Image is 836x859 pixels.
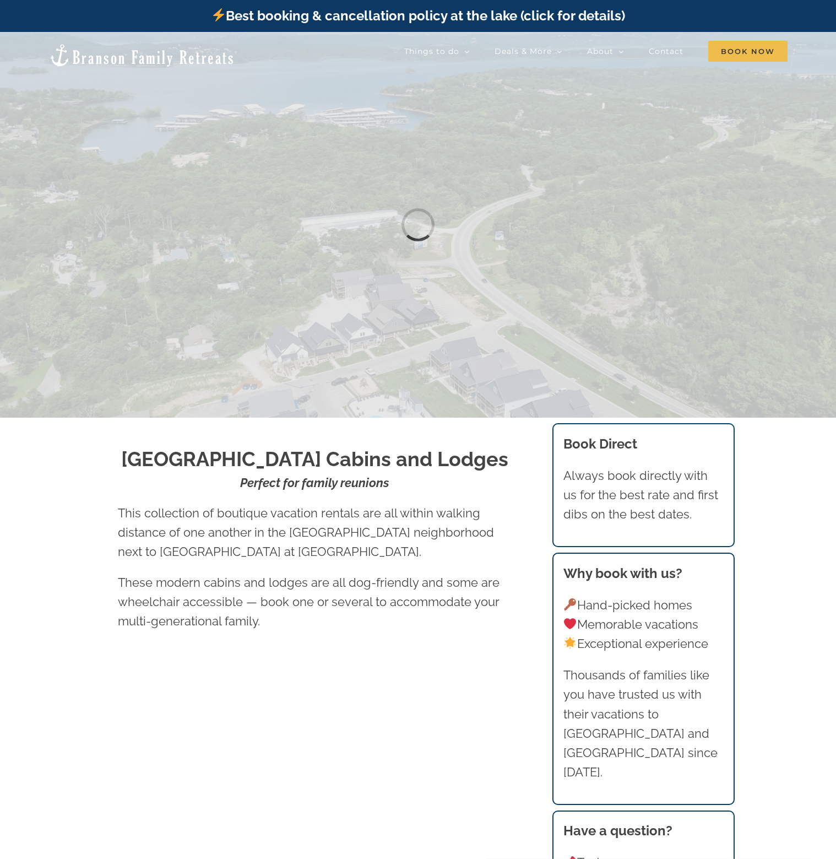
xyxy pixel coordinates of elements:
span: Things to do [404,47,459,55]
a: About [587,40,624,62]
span: Book Now [708,41,788,62]
strong: Have a question? [563,823,672,839]
nav: Main Menu [299,40,788,62]
img: 🔑 [564,598,576,611]
strong: Perfect for family reunions [240,476,389,490]
p: Thousands of families like you have trusted us with their vacations to [GEOGRAPHIC_DATA] and [GEO... [563,666,724,782]
span: About [587,47,614,55]
img: ❤️ [564,618,576,630]
a: Vacation homes [299,40,379,62]
a: Things to do [404,40,470,62]
h3: Why book with us? [563,564,724,584]
img: Branson Family Retreats Logo [48,43,235,68]
b: Book Direct [563,436,637,452]
strong: [GEOGRAPHIC_DATA] Cabins and Lodges [121,447,508,471]
a: Deals & More [495,40,562,62]
a: Best booking & cancellation policy at the lake (click for details) [211,8,625,24]
p: These modern cabins and lodges are all dog-friendly and some are wheelchair accessible — book one... [118,573,512,631]
span: Vacation homes [299,47,369,55]
img: 🌟 [564,637,576,649]
a: Book Now [708,40,788,62]
span: Deals & More [495,47,552,55]
a: Contact [649,40,683,62]
img: ⚡️ [212,8,225,21]
span: Contact [649,47,683,55]
p: This collection of boutique vacation rentals are all within walking distance of one another in th... [118,504,512,562]
p: Always book directly with us for the best rate and first dibs on the best dates. [563,466,724,525]
p: Hand-picked homes Memorable vacations Exceptional experience [563,596,724,654]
